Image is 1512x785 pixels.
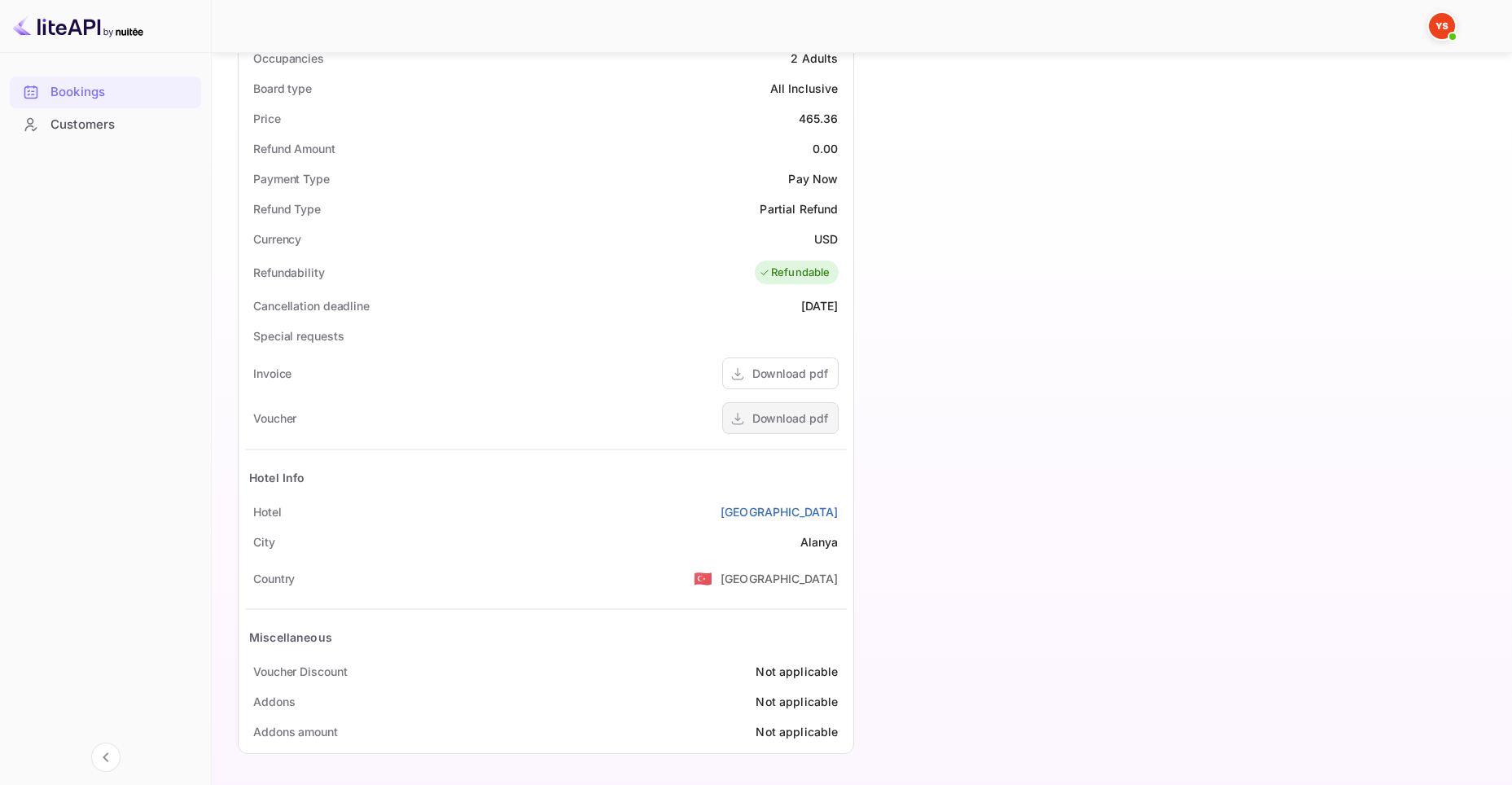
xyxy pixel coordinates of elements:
div: Occupancies [253,50,324,67]
img: Yandex Support [1429,13,1455,39]
div: Country [253,570,295,587]
div: [DATE] [801,297,839,314]
div: USD [814,230,838,248]
div: Download pdf [752,410,828,427]
div: Refundable [759,265,831,281]
div: 0.00 [813,140,839,157]
a: Bookings [10,77,201,107]
div: City [253,533,275,550]
div: Refund Type [253,200,321,217]
div: Hotel [253,503,282,520]
div: 465.36 [799,110,839,127]
div: Voucher [253,410,296,427]
span: United States [694,564,712,593]
div: Cancellation deadline [253,297,370,314]
a: Customers [10,109,201,139]
div: Price [253,110,281,127]
div: Addons [253,693,295,710]
div: Invoice [253,365,291,382]
div: Customers [10,109,201,141]
div: All Inclusive [770,80,839,97]
div: Customers [50,116,193,134]
div: Addons amount [253,723,338,740]
div: Refundability [253,264,325,281]
div: Special requests [253,327,344,344]
div: Bookings [50,83,193,102]
div: Not applicable [756,663,838,680]
button: Collapse navigation [91,743,121,772]
div: Not applicable [756,723,838,740]
div: Partial Refund [760,200,838,217]
div: Not applicable [756,693,838,710]
div: Currency [253,230,301,248]
div: Pay Now [788,170,838,187]
div: Miscellaneous [249,629,332,646]
div: Payment Type [253,170,330,187]
img: LiteAPI logo [13,13,143,39]
div: Voucher Discount [253,663,347,680]
div: Download pdf [752,365,828,382]
div: [GEOGRAPHIC_DATA] [721,570,839,587]
div: Board type [253,80,312,97]
div: Alanya [800,533,839,550]
div: Hotel Info [249,469,305,486]
div: 2 Adults [791,50,838,67]
a: [GEOGRAPHIC_DATA] [721,503,839,520]
div: Bookings [10,77,201,108]
div: Refund Amount [253,140,335,157]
